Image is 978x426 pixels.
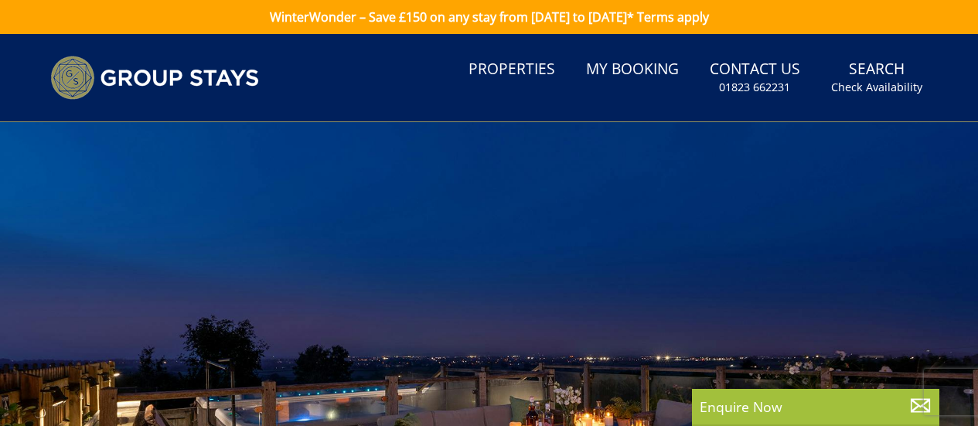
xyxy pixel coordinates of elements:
[719,80,790,95] small: 01823 662231
[700,397,932,417] p: Enquire Now
[462,53,561,87] a: Properties
[50,56,259,100] img: Group Stays
[825,53,929,103] a: SearchCheck Availability
[831,80,922,95] small: Check Availability
[580,53,685,87] a: My Booking
[704,53,806,103] a: Contact Us01823 662231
